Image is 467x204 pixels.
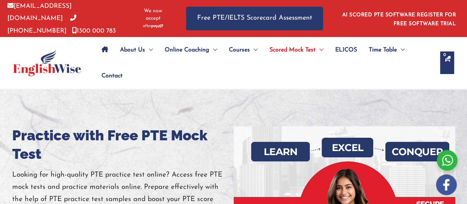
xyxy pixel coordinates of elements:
span: ELICOS [335,37,357,63]
a: ELICOS [329,37,363,63]
span: Menu Toggle [209,37,217,63]
span: About Us [120,37,145,63]
span: Menu Toggle [250,37,258,63]
a: Contact [96,63,123,89]
span: Menu Toggle [397,37,405,63]
img: Afterpay-Logo [143,24,163,28]
span: We now accept [138,7,168,22]
aside: Header Widget 1 [338,6,460,30]
a: [PHONE_NUMBER] [7,15,76,34]
a: Scored Mock TestMenu Toggle [264,37,329,63]
img: white-facebook.png [436,174,457,195]
span: Contact [102,63,123,89]
nav: Site Navigation: Main Menu [96,37,433,89]
a: 1300 000 783 [72,28,116,34]
a: View Shopping Cart, empty [440,51,454,74]
a: AI SCORED PTE SOFTWARE REGISTER FOR FREE SOFTWARE TRIAL [342,12,456,27]
a: Free PTE/IELTS Scorecard Assessment [186,7,323,30]
h1: Practice with Free PTE Mock Test [12,126,234,163]
span: Online Coaching [165,37,209,63]
span: Courses [229,37,250,63]
a: [EMAIL_ADDRESS][DOMAIN_NAME] [7,3,72,21]
a: About UsMenu Toggle [114,37,159,63]
span: Scored Mock Test [269,37,316,63]
span: Menu Toggle [316,37,323,63]
span: Time Table [369,37,397,63]
img: cropped-ew-logo [13,50,81,76]
span: Menu Toggle [145,37,153,63]
a: Online CoachingMenu Toggle [159,37,223,63]
a: Time TableMenu Toggle [363,37,411,63]
a: CoursesMenu Toggle [223,37,264,63]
